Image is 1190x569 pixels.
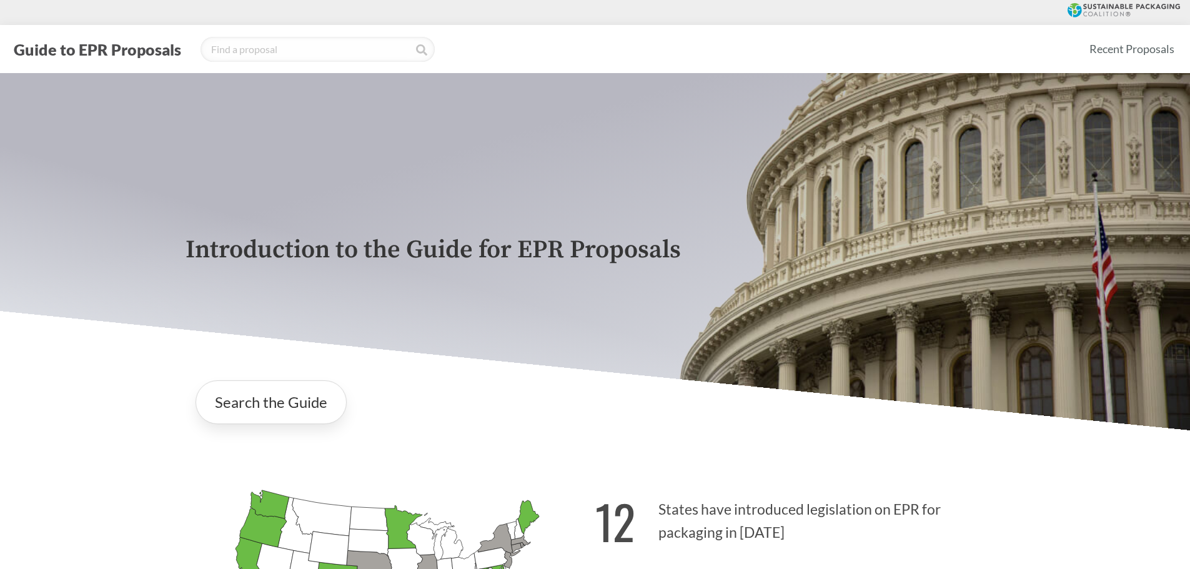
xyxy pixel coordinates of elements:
[196,380,347,424] a: Search the Guide
[10,39,185,59] button: Guide to EPR Proposals
[1084,35,1180,63] a: Recent Proposals
[186,236,1005,264] p: Introduction to the Guide for EPR Proposals
[595,487,635,556] strong: 12
[595,479,1005,556] p: States have introduced legislation on EPR for packaging in [DATE]
[201,37,435,62] input: Find a proposal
